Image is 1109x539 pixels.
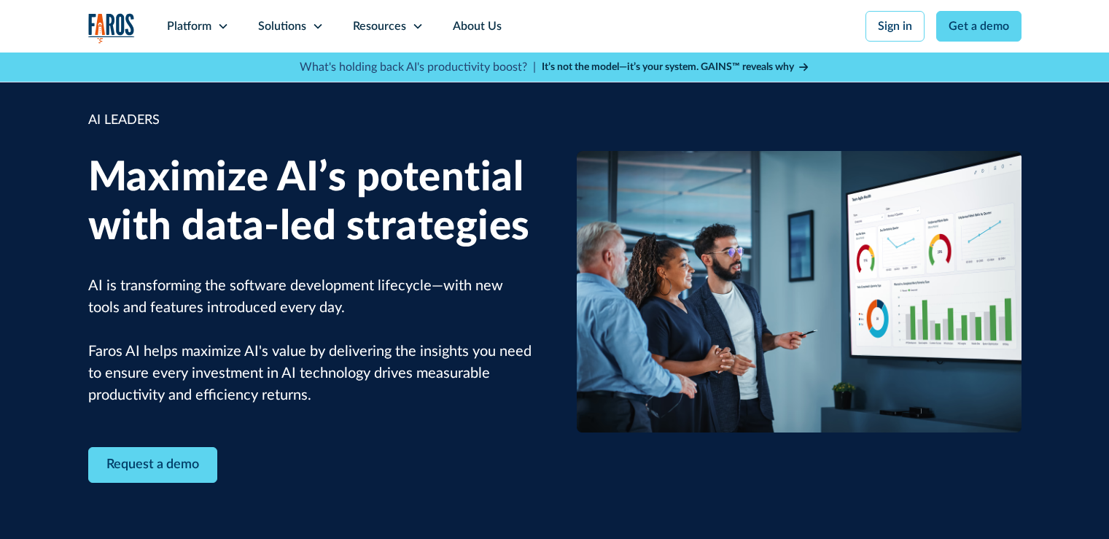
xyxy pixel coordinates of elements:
a: home [88,13,135,43]
p: What's holding back AI's productivity boost? | [300,58,536,76]
a: Contact Modal [88,447,217,483]
a: Sign in [865,11,925,42]
div: Platform [167,18,211,35]
a: It’s not the model—it’s your system. GAINS™ reveals why [542,60,810,75]
h1: Maximize AI’s potential with data-led strategies [88,154,533,252]
div: AI LEADERS [88,111,533,131]
a: Get a demo [936,11,1022,42]
p: AI is transforming the software development lifecycle—with new tools and features introduced ever... [88,275,533,406]
div: Resources [353,18,406,35]
div: Solutions [258,18,306,35]
strong: It’s not the model—it’s your system. GAINS™ reveals why [542,62,794,72]
img: Logo of the analytics and reporting company Faros. [88,13,135,43]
